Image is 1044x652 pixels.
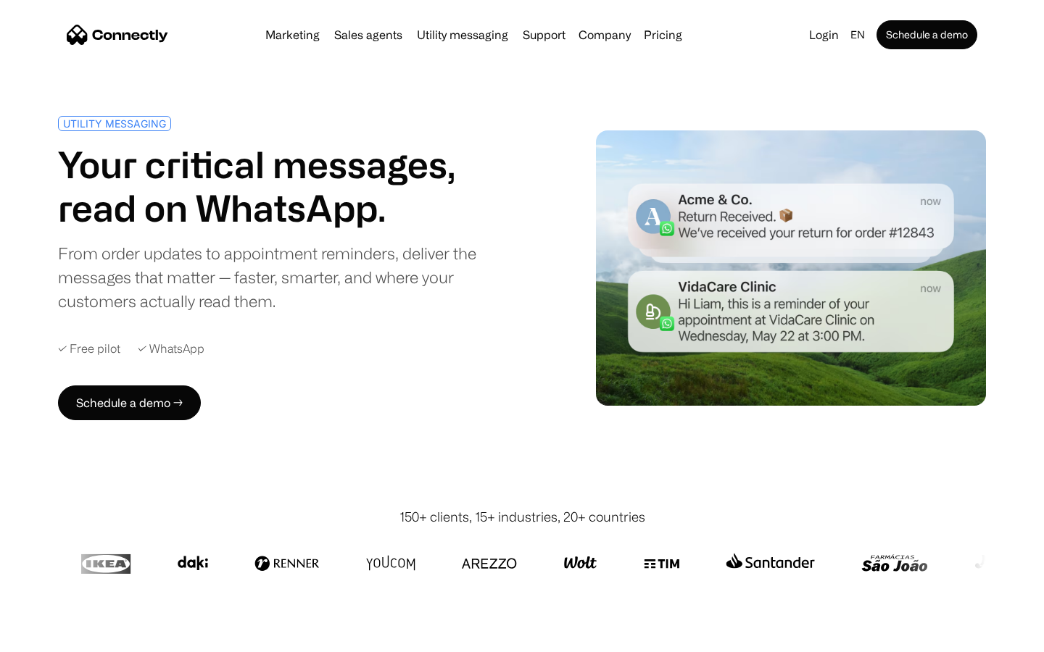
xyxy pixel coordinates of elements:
h1: Your critical messages, read on WhatsApp. [58,143,516,230]
div: From order updates to appointment reminders, deliver the messages that matter — faster, smarter, ... [58,241,516,313]
a: Sales agents [328,29,408,41]
div: ✓ Free pilot [58,342,120,356]
a: Utility messaging [411,29,514,41]
div: en [850,25,865,45]
ul: Language list [29,627,87,647]
a: Login [803,25,845,45]
div: 150+ clients, 15+ industries, 20+ countries [399,507,645,527]
a: Support [517,29,571,41]
a: Pricing [638,29,688,41]
div: ✓ WhatsApp [138,342,204,356]
a: Marketing [260,29,326,41]
a: Schedule a demo → [58,385,201,420]
aside: Language selected: English [14,625,87,647]
div: Company [579,25,631,45]
a: Schedule a demo [877,20,977,49]
div: UTILITY MESSAGING [63,118,166,129]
